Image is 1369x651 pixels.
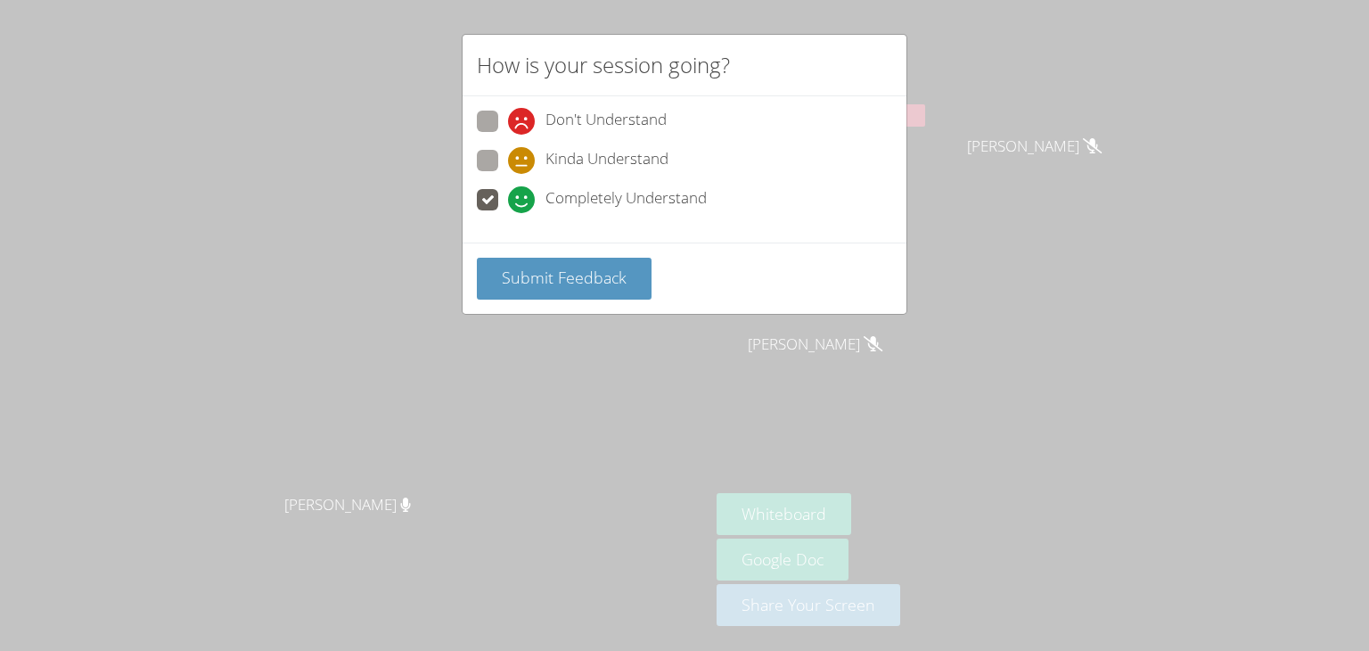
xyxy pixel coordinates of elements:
button: Submit Feedback [477,258,652,300]
span: Completely Understand [545,186,707,213]
span: Submit Feedback [502,267,627,288]
h2: How is your session going? [477,49,730,81]
span: Kinda Understand [545,147,668,174]
span: Don't Understand [545,108,667,135]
